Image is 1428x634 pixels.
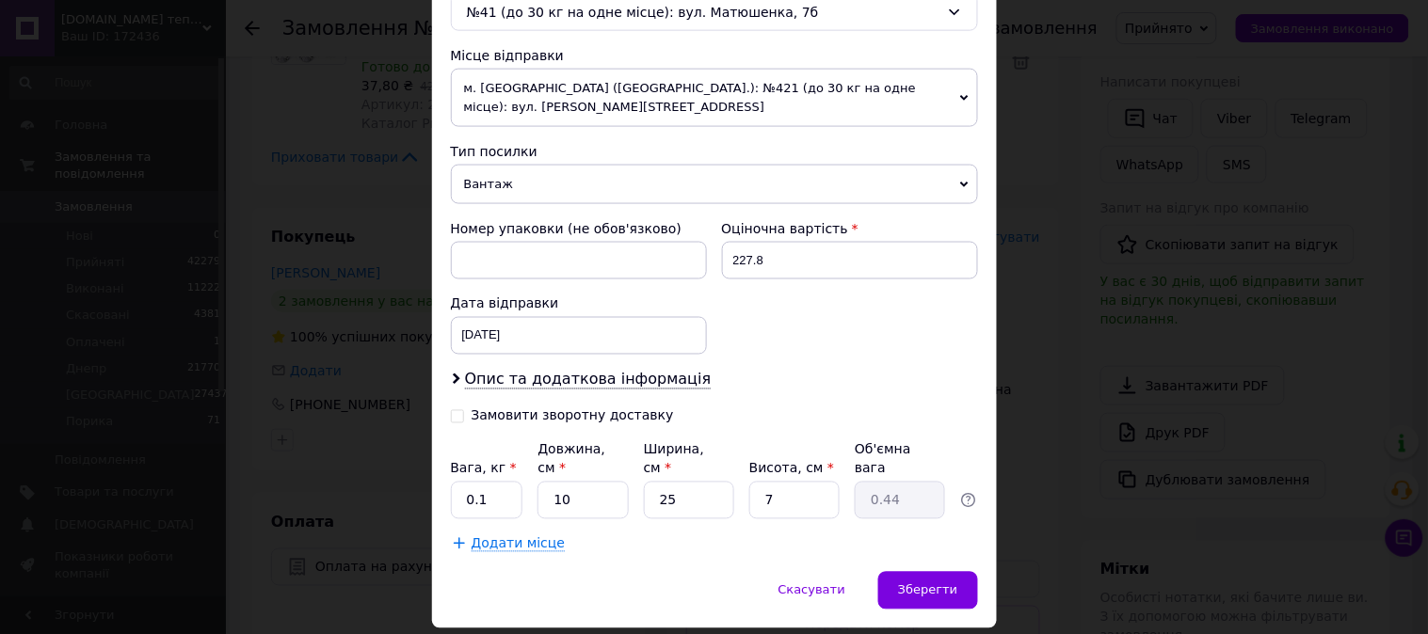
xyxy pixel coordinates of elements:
div: Оціночна вартість [722,219,978,238]
label: Вага, кг [451,461,517,476]
span: м. [GEOGRAPHIC_DATA] ([GEOGRAPHIC_DATA].): №421 (до 30 кг на одне місце): вул. [PERSON_NAME][STRE... [451,69,978,127]
div: Дата відправки [451,294,707,313]
span: Зберегти [898,583,957,597]
span: Додати місце [472,536,566,552]
div: Об'ємна вага [855,440,945,478]
label: Висота, см [749,461,834,476]
label: Довжина, см [538,442,605,476]
span: Вантаж [451,165,978,204]
span: Скасувати [778,583,845,597]
span: Місце відправки [451,48,565,63]
div: Номер упаковки (не обов'язково) [451,219,707,238]
span: Тип посилки [451,144,538,159]
span: Опис та додаткова інформація [465,371,712,389]
label: Ширина, см [644,442,704,476]
div: Замовити зворотну доставку [472,408,674,424]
